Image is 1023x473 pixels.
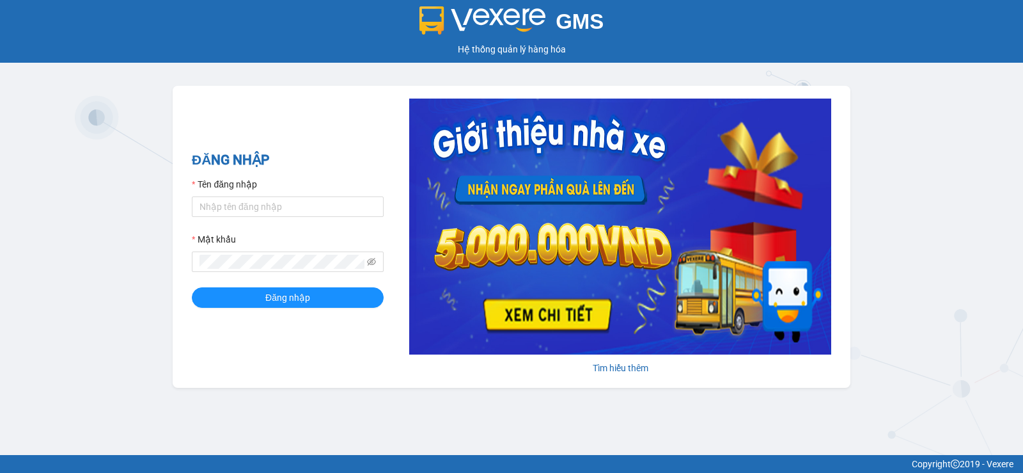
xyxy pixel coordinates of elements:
[199,255,364,269] input: Mật khẩu
[409,99,831,355] img: banner-0
[10,457,1013,471] div: Copyright 2019 - Vexere
[192,177,257,191] label: Tên đăng nhập
[192,196,384,217] input: Tên đăng nhập
[3,42,1020,56] div: Hệ thống quản lý hàng hóa
[951,460,960,469] span: copyright
[419,19,604,29] a: GMS
[192,150,384,171] h2: ĐĂNG NHẬP
[556,10,604,33] span: GMS
[265,291,310,305] span: Đăng nhập
[409,361,831,375] div: Tìm hiểu thêm
[192,232,236,246] label: Mật khẩu
[367,257,376,266] span: eye-invisible
[419,6,546,35] img: logo 2
[192,287,384,308] button: Đăng nhập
